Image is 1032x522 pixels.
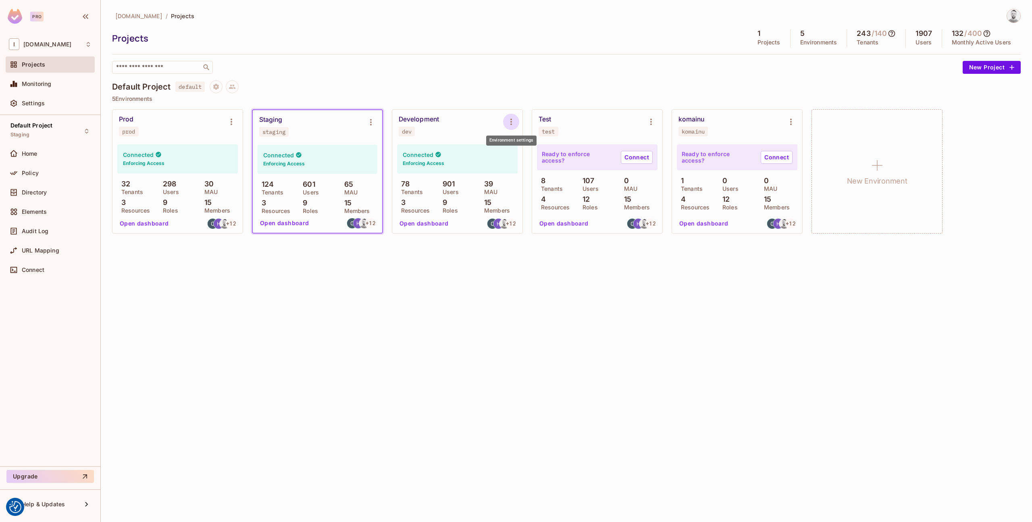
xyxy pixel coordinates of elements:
[340,189,358,196] p: MAU
[952,39,1011,46] p: Monthly Active Users
[493,219,504,229] img: hamad@iofinnet.com
[397,189,423,195] p: Tenants
[340,199,352,207] p: 15
[646,221,655,226] span: + 12
[258,199,266,207] p: 3
[208,219,218,229] img: chris@iofinnet.com
[10,132,29,138] span: Staging
[200,198,212,207] p: 15
[363,114,379,130] button: Environment settings
[402,128,412,135] div: dev
[22,501,65,507] span: Help & Updates
[536,217,592,230] button: Open dashboard
[22,81,52,87] span: Monitoring
[506,221,516,226] span: + 12
[773,219,783,229] img: hamad@iofinnet.com
[299,199,307,207] p: 9
[578,204,598,211] p: Roles
[258,208,290,214] p: Resources
[542,128,555,135] div: test
[200,207,230,214] p: Members
[22,100,45,106] span: Settings
[175,81,205,92] span: default
[857,39,878,46] p: Tenants
[117,207,150,214] p: Resources
[210,84,223,92] span: Project settings
[757,29,760,38] h5: 1
[159,198,167,207] p: 9
[682,151,754,164] p: Ready to enforce access?
[439,207,458,214] p: Roles
[678,115,705,123] div: komainu
[399,115,439,123] div: Development
[115,12,162,20] span: [DOMAIN_NAME]
[542,151,614,164] p: Ready to enforce access?
[226,221,236,226] span: + 12
[757,39,780,46] p: Projects
[620,177,629,185] p: 0
[200,189,218,195] p: MAU
[299,208,318,214] p: Roles
[112,32,744,44] div: Projects
[578,186,599,192] p: Users
[22,267,44,273] span: Connect
[403,160,444,167] h6: Enforcing Access
[718,177,727,185] p: 0
[359,218,369,228] img: fabian@iofinnet.com
[439,180,455,188] p: 901
[677,204,709,211] p: Resources
[677,186,703,192] p: Tenants
[718,204,738,211] p: Roles
[397,180,410,188] p: 78
[964,29,982,38] h5: / 400
[22,209,47,215] span: Elements
[503,114,519,130] button: Environment settings
[677,177,684,185] p: 1
[258,180,274,188] p: 124
[761,151,793,164] a: Connect
[537,186,563,192] p: Tenants
[117,198,126,207] p: 3
[220,219,230,229] img: fabian@iofinnet.com
[9,501,21,513] button: Consent Preferences
[760,177,769,185] p: 0
[257,217,312,230] button: Open dashboard
[223,114,239,130] button: Environment settings
[621,151,653,164] a: Connect
[439,189,459,195] p: Users
[30,12,44,21] div: Pro
[779,219,789,229] img: fabian@iofinnet.com
[1007,9,1020,23] img: Fabian Dios Rodas
[682,128,705,135] div: komainu
[112,96,1021,102] p: 5 Environments
[800,39,837,46] p: Environments
[676,217,732,230] button: Open dashboard
[800,29,805,38] h5: 5
[915,29,932,38] h5: 1907
[122,128,135,135] div: prod
[263,151,294,159] h4: Connected
[22,150,37,157] span: Home
[620,204,650,211] p: Members
[22,228,48,234] span: Audit Log
[537,195,546,203] p: 4
[718,195,730,203] p: 12
[480,198,491,207] p: 15
[299,180,315,188] p: 601
[952,29,963,38] h5: 132
[8,9,22,24] img: SReyMgAAAABJRU5ErkJggg==
[22,189,47,196] span: Directory
[633,219,643,229] img: hamad@iofinnet.com
[200,180,214,188] p: 30
[760,195,771,203] p: 15
[677,195,686,203] p: 4
[915,39,932,46] p: Users
[299,189,319,196] p: Users
[627,219,637,229] img: chris@iofinnet.com
[159,180,177,188] p: 298
[259,116,283,124] div: Staging
[10,122,52,129] span: Default Project
[340,180,353,188] p: 65
[117,217,172,230] button: Open dashboard
[171,12,194,20] span: Projects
